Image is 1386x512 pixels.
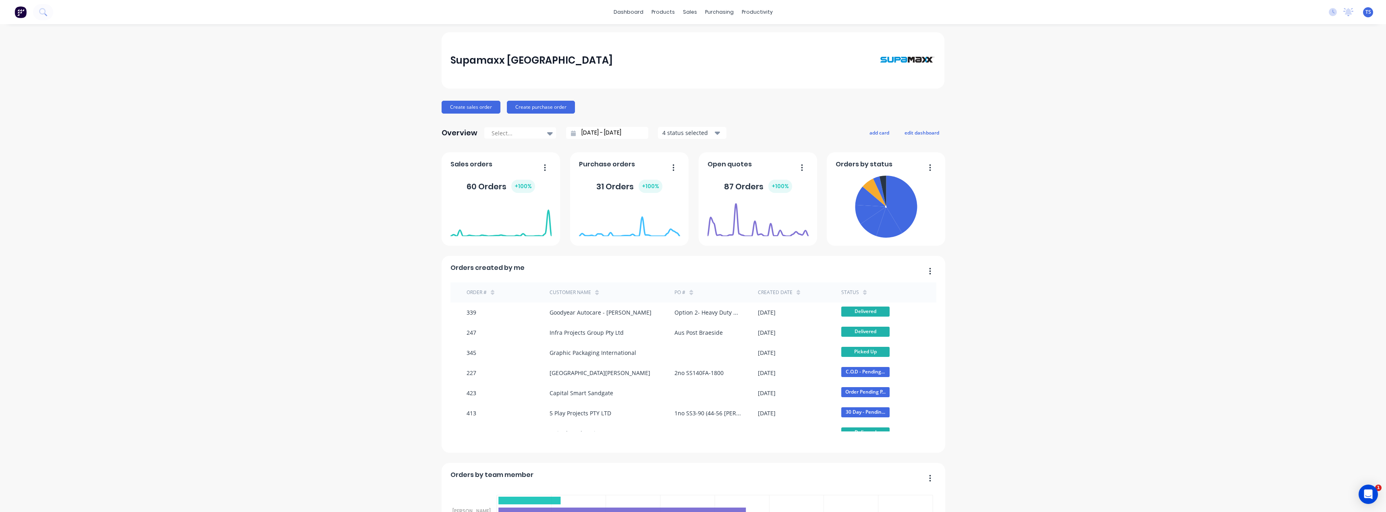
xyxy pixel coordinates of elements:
[442,101,500,114] button: Create sales order
[879,40,936,80] img: Supamaxx Australia
[550,348,636,357] div: Graphic Packaging International
[450,160,492,169] span: Sales orders
[550,429,605,437] div: United Opal Designs
[639,180,662,193] div: + 100 %
[550,328,624,337] div: Infra Projects Group Pty Ltd
[674,289,685,296] div: PO #
[758,429,776,437] div: [DATE]
[841,407,890,417] span: 30 Day - Pendin...
[758,409,776,417] div: [DATE]
[550,308,652,317] div: Goodyear Autocare - [PERSON_NAME]
[579,160,635,169] span: Purchase orders
[841,307,890,317] span: Delivered
[467,308,476,317] div: 339
[662,129,713,137] div: 4 status selected
[758,389,776,397] div: [DATE]
[467,180,535,193] div: 60 Orders
[467,429,476,437] div: 353
[841,387,890,397] span: Order Pending P...
[841,367,890,377] span: C.O.D - Pending...
[610,6,647,18] a: dashboard
[836,160,892,169] span: Orders by status
[550,409,611,417] div: 5 Play Projects PTY LTD
[550,289,591,296] div: Customer Name
[674,409,742,417] div: 1no SS3-90 (44-56 [PERSON_NAME])
[841,427,890,437] span: Delivered
[899,127,944,138] button: edit dashboard
[768,180,792,193] div: + 100 %
[550,369,650,377] div: [GEOGRAPHIC_DATA][PERSON_NAME]
[841,327,890,337] span: Delivered
[758,348,776,357] div: [DATE]
[467,389,476,397] div: 423
[679,6,701,18] div: sales
[467,369,476,377] div: 227
[1375,485,1382,491] span: 1
[758,328,776,337] div: [DATE]
[674,308,742,317] div: Option 2- Heavy Duty Bollard
[724,180,792,193] div: 87 Orders
[758,369,776,377] div: [DATE]
[467,348,476,357] div: 345
[450,470,533,480] span: Orders by team member
[507,101,575,114] button: Create purchase order
[511,180,535,193] div: + 100 %
[674,369,724,377] div: 2no SS140FA-1800
[467,289,487,296] div: Order #
[738,6,777,18] div: productivity
[758,308,776,317] div: [DATE]
[467,328,476,337] div: 247
[1359,485,1378,504] div: Open Intercom Messenger
[15,6,27,18] img: Factory
[864,127,894,138] button: add card
[467,409,476,417] div: 413
[841,347,890,357] span: Picked Up
[450,52,613,68] div: Supamaxx [GEOGRAPHIC_DATA]
[758,289,793,296] div: Created date
[701,6,738,18] div: purchasing
[1365,8,1371,16] span: TS
[674,328,723,337] div: Aus Post Braeside
[841,289,859,296] div: status
[442,125,477,141] div: Overview
[658,127,726,139] button: 4 status selected
[596,180,662,193] div: 31 Orders
[550,389,613,397] div: Capital Smart Sandgate
[647,6,679,18] div: products
[708,160,752,169] span: Open quotes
